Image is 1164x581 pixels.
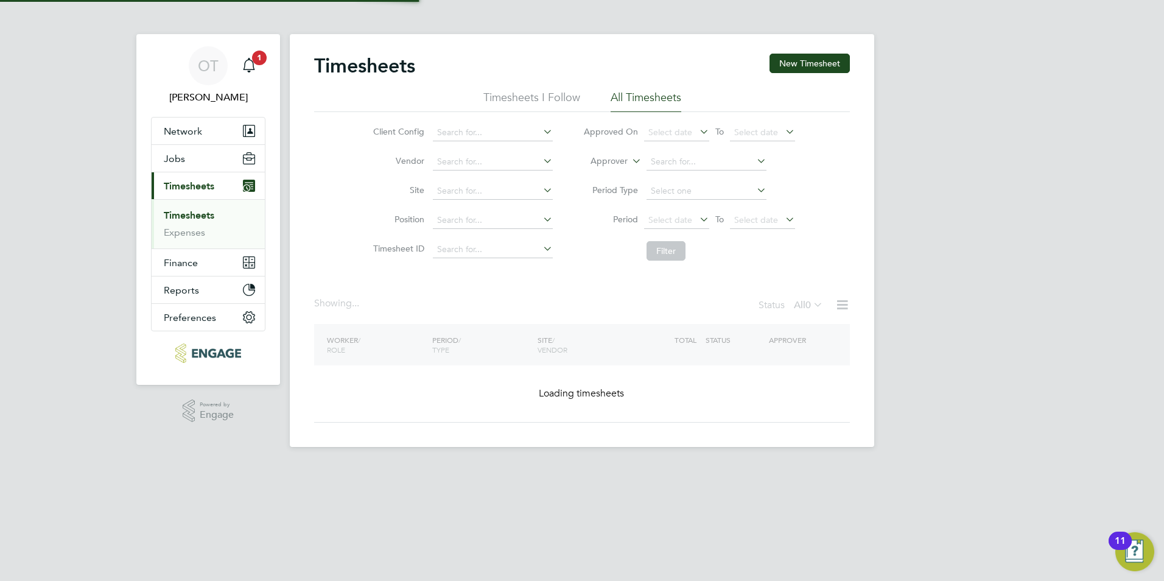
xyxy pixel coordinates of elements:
[164,257,198,269] span: Finance
[352,297,359,309] span: ...
[164,153,185,164] span: Jobs
[712,124,727,139] span: To
[164,284,199,296] span: Reports
[152,145,265,172] button: Jobs
[370,155,424,166] label: Vendor
[164,312,216,323] span: Preferences
[200,410,234,420] span: Engage
[200,400,234,410] span: Powered by
[152,199,265,248] div: Timesheets
[164,210,214,221] a: Timesheets
[583,185,638,195] label: Period Type
[152,118,265,144] button: Network
[151,90,265,105] span: Olivia Triassi
[151,46,265,105] a: OT[PERSON_NAME]
[433,241,553,258] input: Search for...
[583,126,638,137] label: Approved On
[712,211,727,227] span: To
[770,54,850,73] button: New Timesheet
[1115,532,1154,571] button: Open Resource Center, 11 new notifications
[1115,541,1126,557] div: 11
[152,249,265,276] button: Finance
[237,46,261,85] a: 1
[152,304,265,331] button: Preferences
[734,127,778,138] span: Select date
[433,124,553,141] input: Search for...
[252,51,267,65] span: 1
[152,172,265,199] button: Timesheets
[583,214,638,225] label: Period
[370,185,424,195] label: Site
[573,155,628,167] label: Approver
[175,343,240,363] img: huntereducation-logo-retina.png
[164,125,202,137] span: Network
[759,297,826,314] div: Status
[198,58,219,74] span: OT
[164,227,205,238] a: Expenses
[370,243,424,254] label: Timesheet ID
[647,183,766,200] input: Select one
[433,212,553,229] input: Search for...
[370,126,424,137] label: Client Config
[183,400,234,423] a: Powered byEngage
[734,214,778,225] span: Select date
[483,90,580,112] li: Timesheets I Follow
[152,276,265,303] button: Reports
[370,214,424,225] label: Position
[647,241,685,261] button: Filter
[164,180,214,192] span: Timesheets
[136,34,280,385] nav: Main navigation
[648,214,692,225] span: Select date
[805,299,811,311] span: 0
[611,90,681,112] li: All Timesheets
[433,183,553,200] input: Search for...
[314,54,415,78] h2: Timesheets
[648,127,692,138] span: Select date
[314,297,362,310] div: Showing
[794,299,823,311] label: All
[647,153,766,171] input: Search for...
[151,343,265,363] a: Go to home page
[433,153,553,171] input: Search for...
